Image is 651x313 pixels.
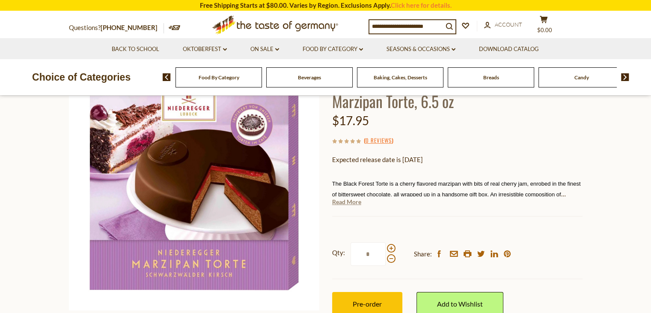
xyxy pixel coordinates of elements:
span: $17.95 [332,113,369,128]
a: Baking, Cakes, Desserts [374,74,427,81]
p: Expected release date is [DATE] [332,154,583,165]
a: Oktoberfest [183,45,227,54]
span: Account [495,21,522,28]
img: Niederegger Black Forest Gourmet Marzipan Cake [69,60,319,310]
a: Food By Category [199,74,239,81]
a: Read More [332,198,361,206]
a: Download Catalog [479,45,539,54]
a: Click here for details. [391,1,452,9]
a: Breads [483,74,499,81]
a: Candy [574,74,589,81]
img: previous arrow [163,73,171,81]
input: Qty: [351,242,386,266]
span: Share: [414,249,432,259]
a: Account [484,20,522,30]
strong: Qty: [332,247,345,258]
span: Pre-order [353,300,382,308]
a: Beverages [298,74,321,81]
a: Seasons & Occasions [386,45,455,54]
a: Back to School [112,45,159,54]
span: ( ) [364,136,393,144]
p: Questions? [69,22,164,33]
img: next arrow [621,73,629,81]
a: 0 Reviews [366,136,392,145]
a: Food By Category [303,45,363,54]
a: [PHONE_NUMBER] [101,24,158,31]
a: On Sale [250,45,279,54]
span: $0.00 [537,27,552,33]
span: The Black Forest Torte is a cherry flavored marzipan with bits of real cherry jam, enrobed in the... [332,181,581,208]
button: $0.00 [531,15,557,37]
